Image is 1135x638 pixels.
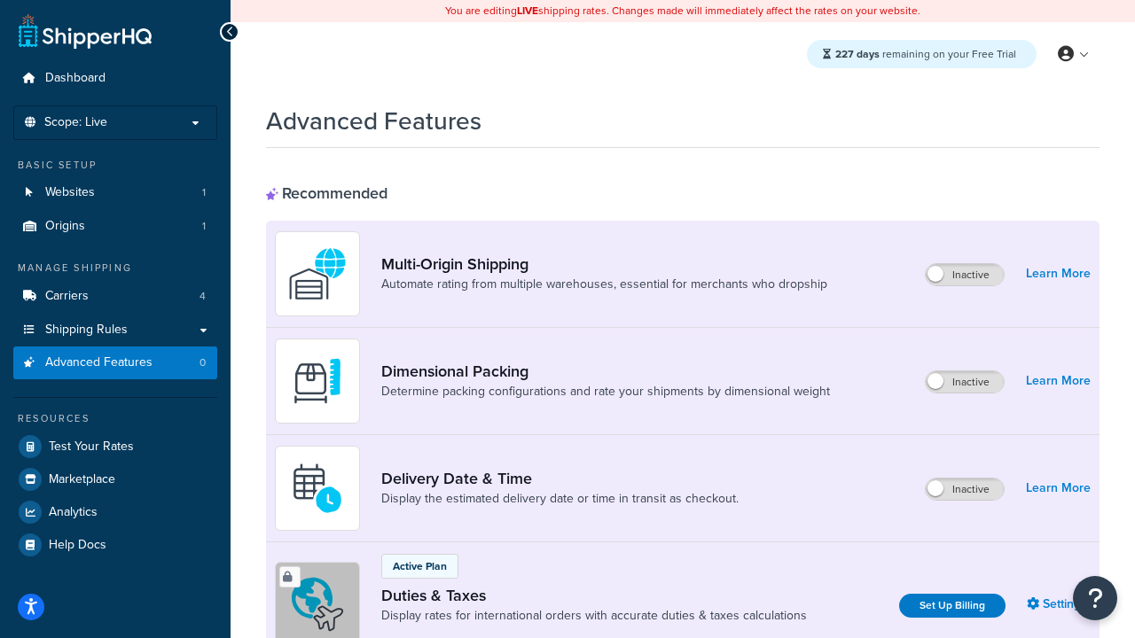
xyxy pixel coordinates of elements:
[45,219,85,234] span: Origins
[266,183,387,203] div: Recommended
[45,71,106,86] span: Dashboard
[381,490,739,508] a: Display the estimated delivery date or time in transit as checkout.
[1027,592,1091,617] a: Settings
[381,383,830,401] a: Determine packing configurations and rate your shipments by dimensional weight
[1073,576,1117,620] button: Open Resource Center
[835,46,1016,62] span: remaining on your Free Trial
[381,586,807,605] a: Duties & Taxes
[381,607,807,625] a: Display rates for international orders with accurate duties & taxes calculations
[835,46,880,62] strong: 227 days
[49,505,98,520] span: Analytics
[286,457,348,519] img: gfkeb5ejjkALwAAAABJRU5ErkJggg==
[266,104,481,138] h1: Advanced Features
[381,276,827,293] a: Automate rating from multiple warehouses, essential for merchants who dropship
[44,115,107,130] span: Scope: Live
[381,469,739,488] a: Delivery Date & Time
[45,289,89,304] span: Carriers
[13,411,217,426] div: Resources
[13,529,217,561] a: Help Docs
[1026,369,1091,393] a: Learn More
[926,264,1004,285] label: Inactive
[13,261,217,276] div: Manage Shipping
[13,463,217,495] a: Marketplace
[926,371,1004,393] label: Inactive
[286,350,348,412] img: DTVBYsAAAAAASUVORK5CYII=
[13,431,217,463] a: Test Your Rates
[13,314,217,346] a: Shipping Rules
[45,355,153,370] span: Advanced Features
[13,158,217,173] div: Basic Setup
[286,243,348,305] img: WatD5o0RtDAAAAAElFTkSuQmCC
[200,289,206,304] span: 4
[1026,261,1091,286] a: Learn More
[13,346,217,379] a: Advanced Features0
[13,346,217,379] li: Advanced Features
[202,219,206,234] span: 1
[381,254,827,274] a: Multi-Origin Shipping
[200,355,206,370] span: 0
[49,472,115,487] span: Marketplace
[381,362,830,381] a: Dimensional Packing
[202,185,206,200] span: 1
[13,62,217,95] a: Dashboard
[393,558,447,574] p: Active Plan
[517,3,538,19] b: LIVE
[13,210,217,243] a: Origins1
[926,478,1004,500] label: Inactive
[45,185,95,200] span: Websites
[13,280,217,313] li: Carriers
[899,594,1006,618] a: Set Up Billing
[13,176,217,209] li: Websites
[13,280,217,313] a: Carriers4
[13,210,217,243] li: Origins
[13,176,217,209] a: Websites1
[13,496,217,528] a: Analytics
[45,323,128,338] span: Shipping Rules
[49,538,106,553] span: Help Docs
[49,440,134,455] span: Test Your Rates
[1026,476,1091,501] a: Learn More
